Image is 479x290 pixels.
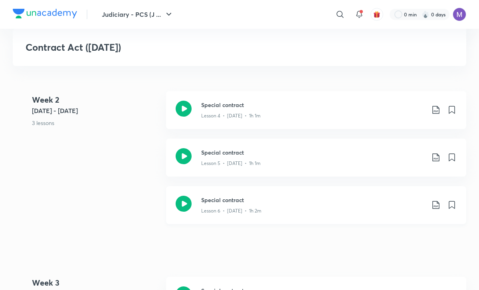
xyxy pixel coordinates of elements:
p: Lesson 6 • [DATE] • 1h 2m [201,207,261,215]
button: Judiciary - PCS (J ... [97,6,178,22]
h3: Special contract [201,101,425,109]
img: streak [422,10,430,18]
p: 3 lessons [32,119,160,127]
h3: Contract Act ([DATE]) [26,42,338,53]
img: avatar [373,11,380,18]
h4: Week 2 [32,94,160,106]
h5: [DATE] - [DATE] [32,106,160,115]
a: Special contractLesson 6 • [DATE] • 1h 2m [166,186,466,234]
h3: Special contract [201,196,425,204]
button: avatar [370,8,383,21]
p: Lesson 5 • [DATE] • 1h 1m [201,160,261,167]
img: Company Logo [13,9,77,18]
a: Special contractLesson 4 • [DATE] • 1h 1m [166,91,466,139]
p: Lesson 4 • [DATE] • 1h 1m [201,112,261,119]
a: Special contractLesson 5 • [DATE] • 1h 1m [166,139,466,186]
img: Muskan Bansal [453,8,466,21]
a: Company Logo [13,9,77,20]
h3: Special contract [201,148,425,157]
h4: Week 3 [32,277,160,289]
